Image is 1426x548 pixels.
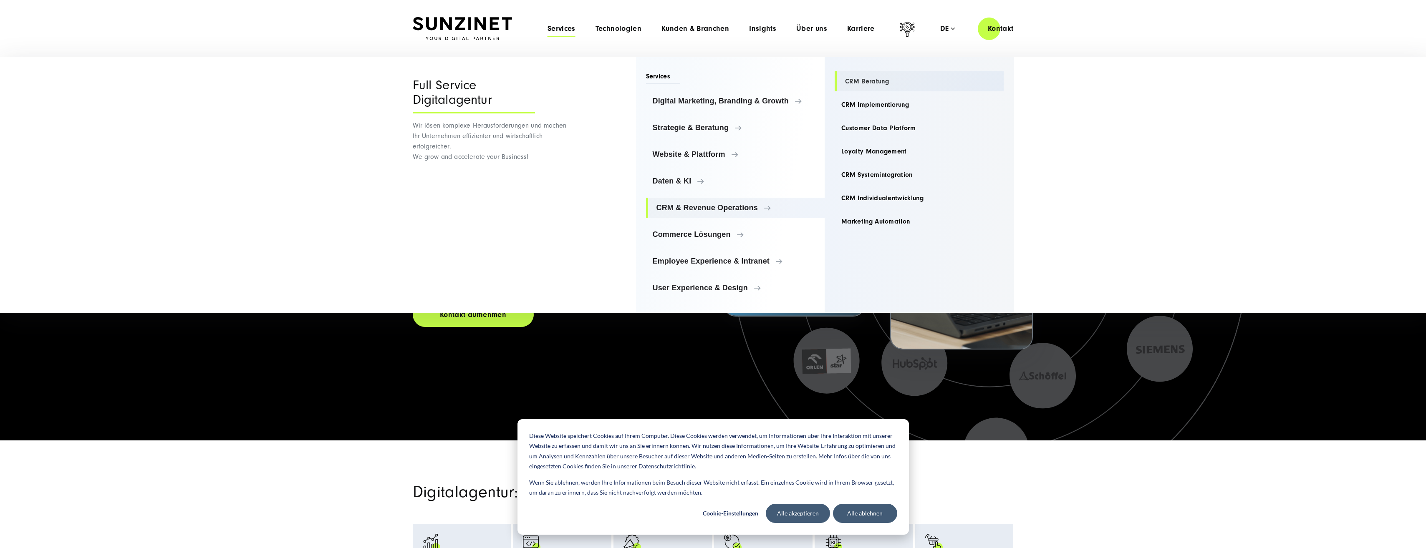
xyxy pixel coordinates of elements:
[646,144,825,164] a: Website & Plattform
[847,25,875,33] a: Karriere
[835,118,1004,138] a: Customer Data Platform
[596,25,641,33] a: Technologien
[646,91,825,111] a: Digital Marketing, Branding & Growth
[835,71,1004,91] a: CRM Beratung
[835,211,1004,231] a: Marketing Automation
[413,482,809,502] h2: Digitalagentur: Unsere Services
[835,95,1004,115] a: CRM Implementierung
[656,204,818,212] span: CRM & Revenue Operations
[749,25,776,33] a: Insights
[413,302,534,327] a: Kontakt aufnehmen
[653,97,818,105] span: Digital Marketing, Branding & Growth
[653,284,818,292] span: User Experience & Design
[646,224,825,244] a: Commerce Lösungen
[796,25,827,33] a: Über uns
[653,230,818,239] span: Commerce Lösungen
[548,25,575,33] a: Services
[646,251,825,271] a: Employee Experience & Intranet
[653,257,818,265] span: Employee Experience & Intranet
[661,25,729,33] a: Kunden & Branchen
[699,504,763,523] button: Cookie-Einstellungen
[529,478,897,498] p: Wenn Sie ablehnen, werden Ihre Informationen beim Besuch dieser Website nicht erfasst. Ein einzel...
[835,141,1004,161] a: Loyalty Management
[413,78,535,113] div: Full Service Digitalagentur
[653,150,818,158] span: Website & Plattform
[766,504,830,523] button: Alle akzeptieren
[835,188,1004,208] a: CRM Individualentwicklung
[413,122,567,161] span: Wir lösen komplexe Herausforderungen und machen Ihr Unternehmen effizienter und wirtschaftlich er...
[646,171,825,191] a: Daten & KI
[653,123,818,132] span: Strategie & Beratung
[833,504,897,523] button: Alle ablehnen
[529,431,897,472] p: Diese Website speichert Cookies auf Ihrem Computer. Diese Cookies werden verwendet, um Informatio...
[646,72,681,84] span: Services
[653,177,818,185] span: Daten & KI
[940,25,955,33] div: de
[835,165,1004,185] a: CRM Systemintegration
[413,17,512,40] img: SUNZINET Full Service Digital Agentur
[978,17,1024,40] a: Kontakt
[646,278,825,298] a: User Experience & Design
[646,118,825,138] a: Strategie & Beratung
[646,198,825,218] a: CRM & Revenue Operations
[517,419,909,535] div: Cookie banner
